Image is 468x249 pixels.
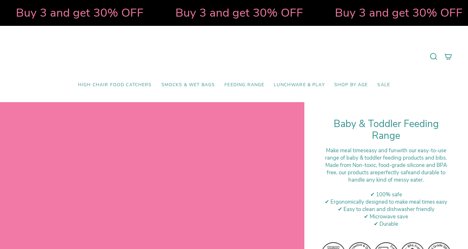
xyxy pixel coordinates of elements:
div: Make meal times with our easy-to-use range of baby & toddler feeding products and bibs. [320,147,452,162]
span: Shop by Age [334,82,368,88]
a: Lunchware & Play [269,78,329,93]
strong: Buy 3 and get 30% OFF [335,5,463,21]
span: ✔ Microwave save [364,213,408,220]
a: High Chair Food Catchers [73,78,157,93]
span: ade from Non-toxic, food-grade silicone and BPA free, our products are and durable to handle any ... [327,162,447,184]
strong: Buy 3 and get 30% OFF [16,5,144,21]
div: ✔ Easy to clean and dishwasher friendly [320,206,452,213]
strong: easy and fun [366,147,397,154]
span: Lunchware & Play [274,82,324,88]
div: ✔ Durable [320,220,452,228]
span: Feeding Range [224,82,264,88]
div: ✔ Ergonomically designed to make meal times easy [320,198,452,206]
div: M [320,162,452,184]
a: Feeding Range [220,78,269,93]
a: Mumma’s Little Helpers [179,35,289,78]
a: Smocks & Wet Bags [157,78,220,93]
div: ✔ 100% safe [320,191,452,198]
span: SALE [377,82,390,88]
span: Smocks & Wet Bags [161,82,215,88]
span: High Chair Food Catchers [78,82,152,88]
strong: Buy 3 and get 30% OFF [175,5,303,21]
a: Shop by Age [330,78,373,93]
h1: Baby & Toddler Feeding Range [320,118,452,142]
strong: perfectly safe [378,169,411,176]
a: SALE [372,78,395,93]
